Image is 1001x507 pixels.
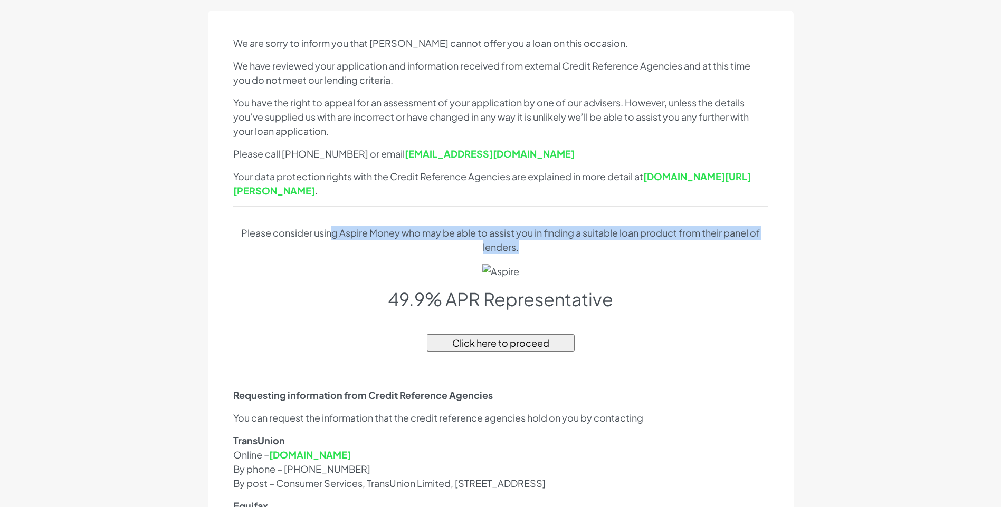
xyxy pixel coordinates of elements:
[233,433,768,490] p: Online – By phone – [PHONE_NUMBER] By post – Consumer Services, TransUnion Limited, [STREET_ADDRESS]
[233,226,768,254] p: Please consider using Aspire Money who may be able to assist you in finding a suitable loan produ...
[427,334,575,352] input: Click here to proceed
[233,36,768,50] p: We are sorry to inform you that [PERSON_NAME] cannot offer you a loan on this occasion.
[269,448,351,461] a: [DOMAIN_NAME]
[233,169,768,198] p: Your data protection rights with the Credit Reference Agencies are explained in more detail at .
[233,411,768,425] p: You can request the information that the credit reference agencies hold on you by contacting
[233,389,493,401] strong: Requesting information from Credit Reference Agencies
[482,264,519,278] img: Aspire
[233,147,768,161] p: Please call [PHONE_NUMBER] or email
[405,148,575,160] a: [EMAIL_ADDRESS][DOMAIN_NAME]
[233,434,285,446] strong: TransUnion
[233,58,768,87] p: We have reviewed your application and information received from external Credit Reference Agencie...
[233,95,768,138] p: You have the right to appeal for an assessment of your application by one of our advisers. Howeve...
[233,287,768,312] h3: 49.9% APR Representative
